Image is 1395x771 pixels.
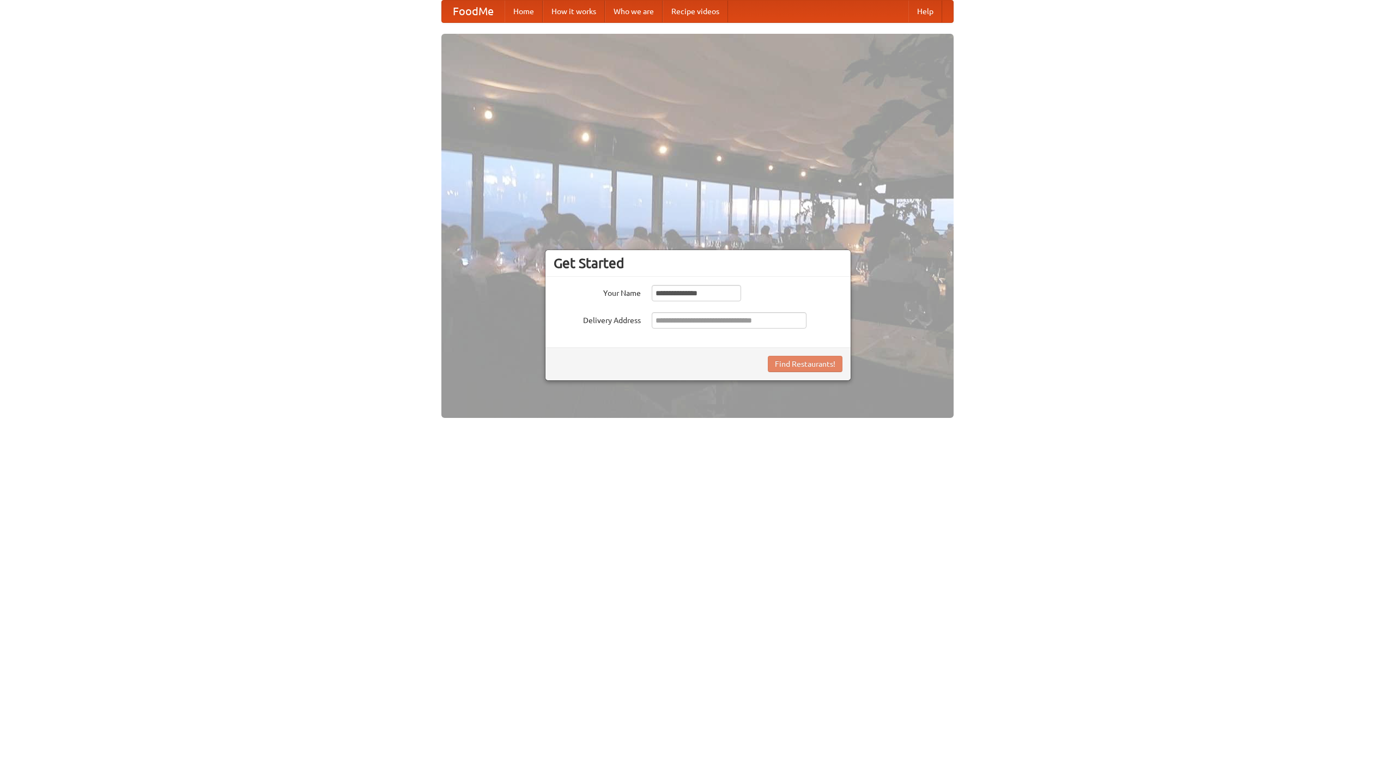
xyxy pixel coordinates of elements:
h3: Get Started [554,255,842,271]
a: Help [908,1,942,22]
a: How it works [543,1,605,22]
a: FoodMe [442,1,505,22]
a: Recipe videos [663,1,728,22]
label: Your Name [554,285,641,299]
label: Delivery Address [554,312,641,326]
a: Who we are [605,1,663,22]
button: Find Restaurants! [768,356,842,372]
a: Home [505,1,543,22]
